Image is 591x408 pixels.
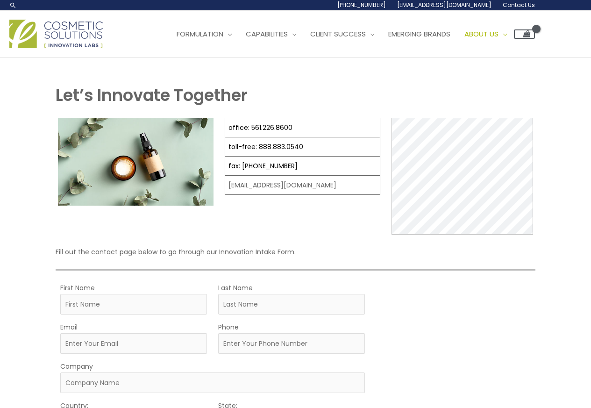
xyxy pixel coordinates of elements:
[60,360,93,372] label: Company
[9,20,103,48] img: Cosmetic Solutions Logo
[228,123,292,132] a: office: 561.226.8600
[239,20,303,48] a: Capabilities
[246,29,288,39] span: Capabilities
[218,294,365,315] input: Last Name
[60,294,207,315] input: First Name
[60,321,78,333] label: Email
[337,1,386,9] span: [PHONE_NUMBER]
[218,333,365,354] input: Enter Your Phone Number
[60,282,95,294] label: First Name
[457,20,514,48] a: About Us
[228,161,298,171] a: fax: [PHONE_NUMBER]
[388,29,450,39] span: Emerging Brands
[514,29,535,39] a: View Shopping Cart, empty
[56,84,248,107] strong: Let’s Innovate Together
[170,20,239,48] a: Formulation
[177,29,223,39] span: Formulation
[225,176,380,195] td: [EMAIL_ADDRESS][DOMAIN_NAME]
[163,20,535,48] nav: Site Navigation
[228,142,303,151] a: toll-free: 888.883.0540
[464,29,498,39] span: About Us
[381,20,457,48] a: Emerging Brands
[60,333,207,354] input: Enter Your Email
[503,1,535,9] span: Contact Us
[397,1,491,9] span: [EMAIL_ADDRESS][DOMAIN_NAME]
[56,246,535,258] p: Fill out the contact page below to go through our Innovation Intake Form.
[9,1,17,9] a: Search icon link
[303,20,381,48] a: Client Success
[60,372,365,393] input: Company Name
[310,29,366,39] span: Client Success
[58,118,214,206] img: Contact page image for private label skincare manufacturer Cosmetic solutions shows a skin care b...
[218,321,239,333] label: Phone
[218,282,253,294] label: Last Name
